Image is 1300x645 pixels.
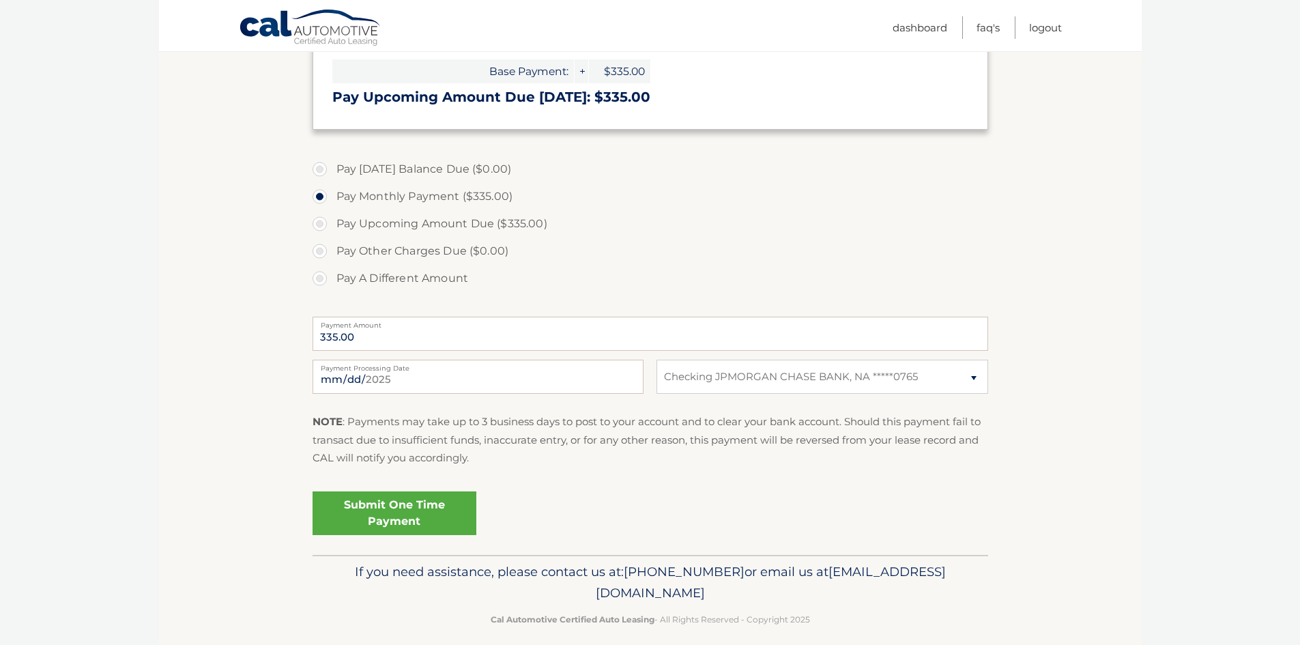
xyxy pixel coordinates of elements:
strong: Cal Automotive Certified Auto Leasing [491,614,654,625]
span: [PHONE_NUMBER] [624,564,745,579]
h3: Pay Upcoming Amount Due [DATE]: $335.00 [332,89,968,106]
span: $335.00 [589,59,650,83]
label: Pay Other Charges Due ($0.00) [313,238,988,265]
a: Cal Automotive [239,9,382,48]
label: Pay Upcoming Amount Due ($335.00) [313,210,988,238]
input: Payment Date [313,360,644,394]
input: Payment Amount [313,317,988,351]
a: FAQ's [977,16,1000,39]
p: : Payments may take up to 3 business days to post to your account and to clear your bank account.... [313,413,988,467]
a: Submit One Time Payment [313,491,476,535]
label: Payment Processing Date [313,360,644,371]
span: Base Payment: [332,59,574,83]
p: - All Rights Reserved - Copyright 2025 [321,612,979,627]
label: Payment Amount [313,317,988,328]
label: Pay [DATE] Balance Due ($0.00) [313,156,988,183]
p: If you need assistance, please contact us at: or email us at [321,561,979,605]
a: Dashboard [893,16,947,39]
a: Logout [1029,16,1062,39]
label: Pay A Different Amount [313,265,988,292]
strong: NOTE [313,415,343,428]
span: + [575,59,588,83]
label: Pay Monthly Payment ($335.00) [313,183,988,210]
